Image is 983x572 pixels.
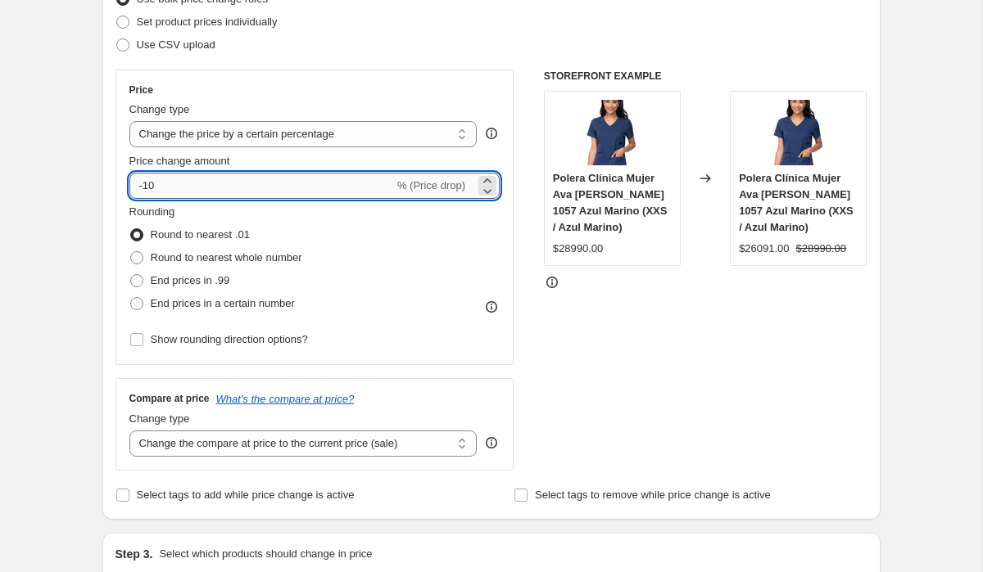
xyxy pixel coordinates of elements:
[739,241,789,257] div: $26091.00
[159,546,372,562] p: Select which products should change in price
[216,393,355,405] button: What's the compare at price?
[544,70,867,83] h6: STOREFRONT EXAMPLE
[766,100,831,165] img: 1057-NAVY-01_80x.jpg
[151,228,250,241] span: Round to nearest .01
[151,274,230,286] span: End prices in .99
[796,241,846,257] strike: $28990.00
[137,16,278,28] span: Set product prices individually
[129,205,175,218] span: Rounding
[151,333,308,345] span: Show rounding direction options?
[129,412,190,425] span: Change type
[116,546,153,562] h2: Step 3.
[579,100,645,165] img: 1057-NAVY-01_80x.jpg
[129,173,394,199] input: -15
[129,103,190,115] span: Change type
[129,392,210,405] h3: Compare at price
[535,489,771,501] span: Select tags to remove while price change is active
[137,489,355,501] span: Select tags to add while price change is active
[129,155,230,167] span: Price change amount
[129,83,153,97] h3: Price
[483,125,500,142] div: help
[553,241,603,257] div: $28990.00
[397,179,465,191] span: % (Price drop)
[553,172,668,233] span: Polera Clínica Mujer Ava [PERSON_NAME] 1057 Azul Marino (XXS / Azul Marino)
[739,172,854,233] span: Polera Clínica Mujer Ava [PERSON_NAME] 1057 Azul Marino (XXS / Azul Marino)
[137,38,215,51] span: Use CSV upload
[151,251,302,263] span: Round to nearest whole number
[483,435,500,451] div: help
[151,297,295,309] span: End prices in a certain number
